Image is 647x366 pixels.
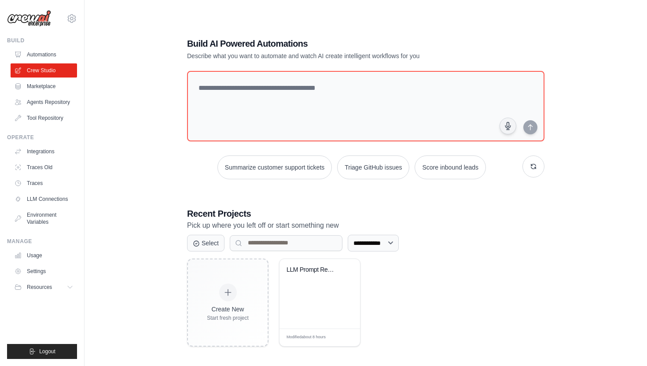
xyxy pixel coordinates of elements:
[207,314,249,322] div: Start fresh project
[11,63,77,78] a: Crew Studio
[187,207,544,220] h3: Recent Projects
[207,305,249,314] div: Create New
[11,160,77,174] a: Traces Old
[187,235,224,251] button: Select
[415,155,486,179] button: Score inbound leads
[11,248,77,262] a: Usage
[217,155,332,179] button: Summarize customer support tickets
[11,280,77,294] button: Resources
[7,344,77,359] button: Logout
[11,95,77,109] a: Agents Repository
[11,79,77,93] a: Marketplace
[11,208,77,229] a: Environment Variables
[7,10,51,27] img: Logo
[7,238,77,245] div: Manage
[7,134,77,141] div: Operate
[337,155,409,179] button: Triage GitHub issues
[11,111,77,125] a: Tool Repository
[7,37,77,44] div: Build
[339,334,347,341] span: Edit
[11,48,77,62] a: Automations
[27,284,52,291] span: Resources
[39,348,55,355] span: Logout
[187,37,483,50] h1: Build AI Powered Automations
[11,264,77,278] a: Settings
[187,220,544,231] p: Pick up where you left off or start something new
[287,334,326,340] span: Modified about 8 hours
[11,176,77,190] a: Traces
[500,118,516,134] button: Click to speak your automation idea
[11,144,77,159] a: Integrations
[187,52,483,60] p: Describe what you want to automate and watch AI create intelligent workflows for you
[11,192,77,206] a: LLM Connections
[522,155,544,177] button: Get new suggestions
[287,266,340,274] div: LLM Prompt Responder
